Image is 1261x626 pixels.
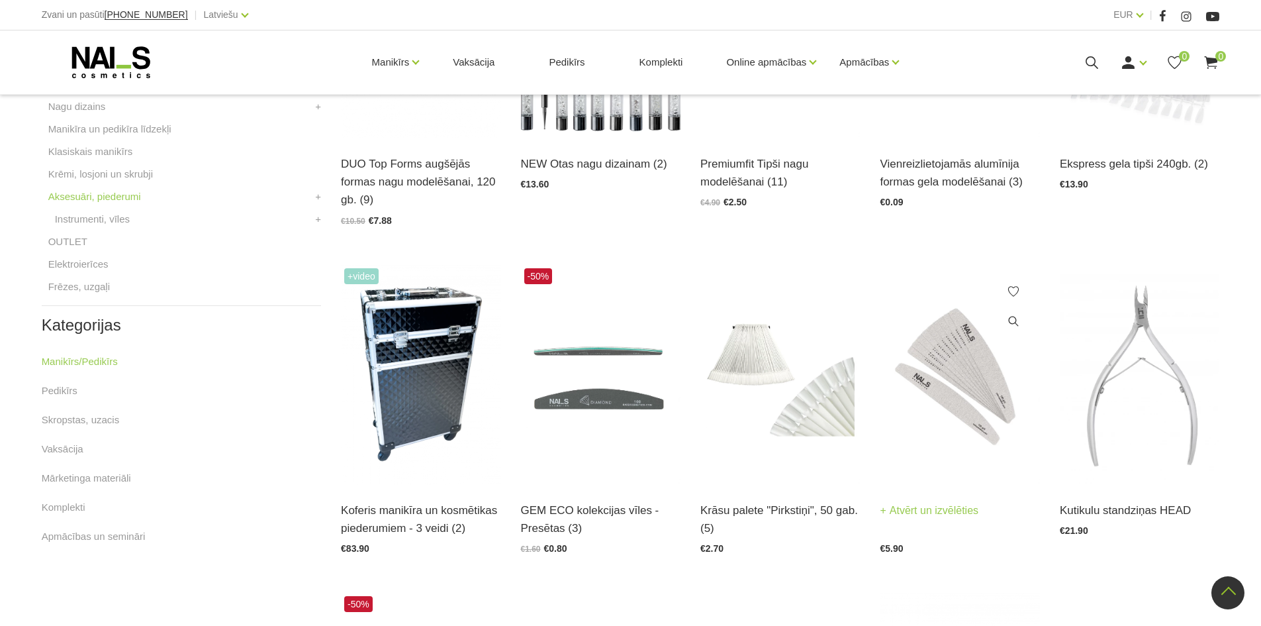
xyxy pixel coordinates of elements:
[839,36,889,89] a: Apmācības
[700,198,720,207] span: €4.90
[1060,525,1088,536] span: €21.90
[726,36,806,89] a: Online apmācības
[369,215,392,226] span: €7.88
[204,7,238,23] a: Latviešu
[724,197,747,207] span: €2.50
[544,543,567,554] span: €0.80
[195,7,197,23] span: |
[524,268,553,284] span: -50%
[344,268,379,284] span: +Video
[315,189,321,205] a: +
[1060,265,1219,485] img: Kutikulu standziņu raksturojumi:NY – 1 – 3 NY – 1 – 5 NY – 1 – 7Medicīnisks nerūsējošais tērauds ...
[341,217,365,226] span: €10.50
[521,265,680,485] img: GEM kolekcijas vīles - Presētas:- 100/100 STR Emerald- 180/180 STR Saphire- 240/240 HM Green Core...
[48,166,153,182] a: Krēmi, losjoni un skrubji
[42,383,77,399] a: Pedikīrs
[1113,7,1133,23] a: EUR
[442,30,505,94] a: Vaksācija
[1150,7,1152,23] span: |
[1179,51,1190,62] span: 0
[105,10,188,20] a: [PHONE_NUMBER]
[48,99,106,115] a: Nagu dizains
[880,543,903,554] span: €5.90
[1215,51,1226,62] span: 0
[341,265,500,485] img: Profesionāls Koferis manikīra un kosmētikas piederumiemPiejams dažādās krāsās:Melns, balts, zelta...
[315,99,321,115] a: +
[521,501,680,537] a: GEM ECO kolekcijas vīles - Presētas (3)
[1060,501,1219,519] a: Kutikulu standziņas HEAD
[48,144,133,160] a: Klasiskais manikīrs
[700,155,860,191] a: Premiumfit Tipši nagu modelēšanai (11)
[48,279,110,295] a: Frēzes, uzgaļi
[700,543,724,554] span: €2.70
[42,7,188,23] div: Zvani un pasūti
[55,211,130,227] a: Instrumenti, vīles
[521,545,541,554] span: €1.60
[42,412,120,428] a: Skropstas, uzacis
[341,155,500,209] a: DUO Top Forms augšējās formas nagu modelēšanai, 120 gb. (9)
[344,596,373,612] span: -50%
[880,265,1039,485] img: PĀRLĪMĒJAMĀ VĪLE “PUSMĒNESS”Veidi:- “Pusmēness”, 27x178mm, 10gb. (100 (-1))- “Pusmēness”, 27x178m...
[48,256,109,272] a: Elektroierīces
[315,211,321,227] a: +
[42,354,118,370] a: Manikīrs/Pedikīrs
[42,317,321,334] h2: Kategorijas
[1060,155,1219,173] a: Ekspress gela tipši 240gb. (2)
[42,529,146,545] a: Apmācības un semināri
[880,197,903,207] span: €0.09
[880,501,978,520] a: Atvērt un izvēlēties
[629,30,694,94] a: Komplekti
[700,265,860,485] img: Dažāda veida paletes toņu / dizainu prezentācijai...
[42,441,83,457] a: Vaksācija
[42,470,131,486] a: Mārketinga materiāli
[1166,54,1183,71] a: 0
[1060,179,1088,189] span: €13.90
[700,501,860,537] a: Krāsu palete "Pirkstiņi", 50 gab. (5)
[48,189,141,205] a: Aksesuāri, piederumi
[372,36,410,89] a: Manikīrs
[341,543,369,554] span: €83.90
[341,501,500,537] a: Koferis manikīra un kosmētikas piederumiem - 3 veidi (2)
[1203,54,1219,71] a: 0
[105,9,188,20] span: [PHONE_NUMBER]
[538,30,595,94] a: Pedikīrs
[521,155,680,173] a: NEW Otas nagu dizainam (2)
[42,499,85,515] a: Komplekti
[48,121,171,137] a: Manikīra un pedikīra līdzekļi
[521,179,549,189] span: €13.60
[880,155,1039,191] a: Vienreizlietojamās alumīnija formas gela modelēšanai (3)
[48,234,87,250] a: OUTLET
